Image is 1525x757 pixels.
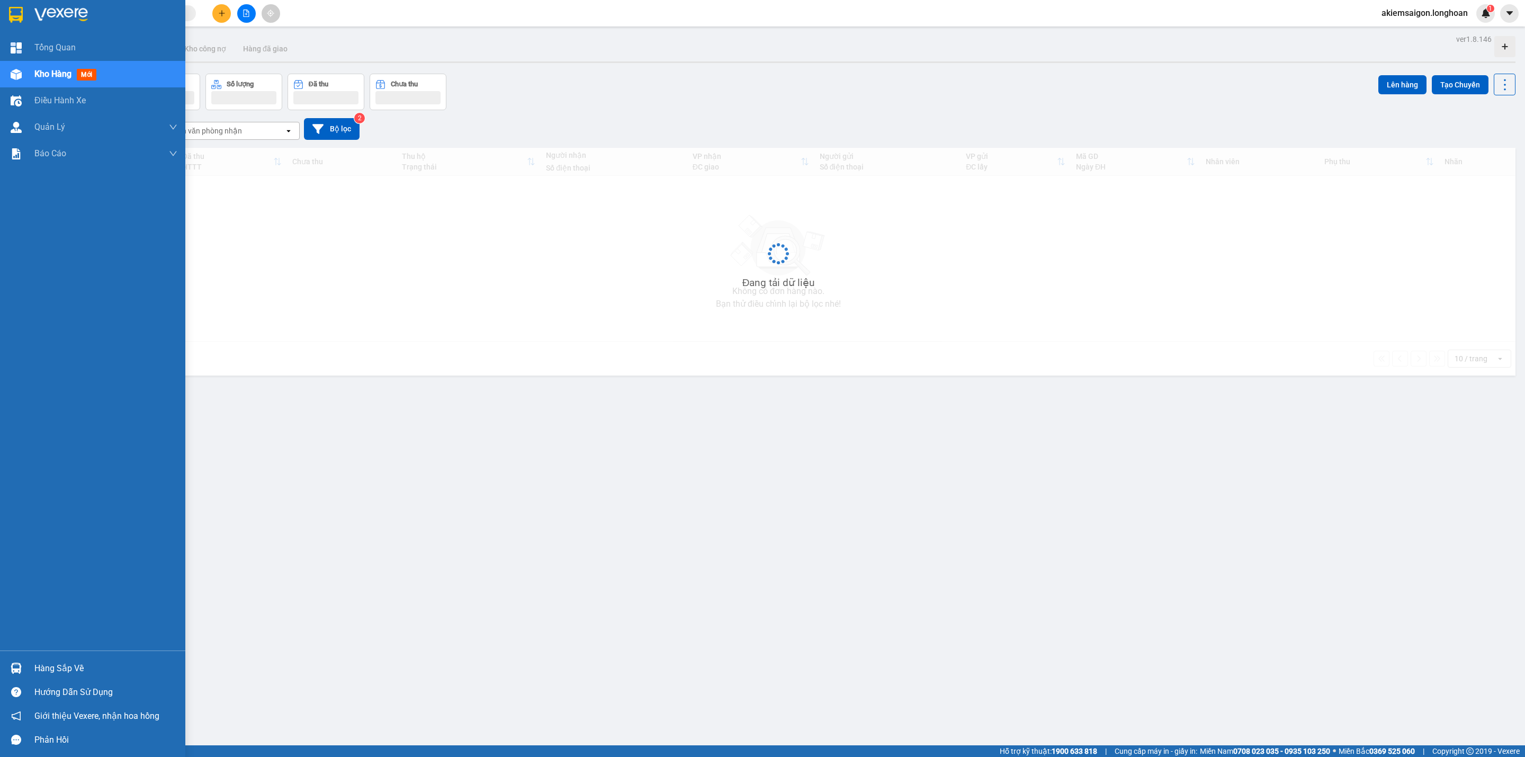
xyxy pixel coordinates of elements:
[288,74,364,110] button: Đã thu
[1466,747,1474,755] span: copyright
[262,4,280,23] button: aim
[11,148,22,159] img: solution-icon
[1052,747,1097,755] strong: 1900 633 818
[218,10,226,17] span: plus
[1505,8,1514,18] span: caret-down
[267,10,274,17] span: aim
[370,74,446,110] button: Chưa thu
[237,4,256,23] button: file-add
[1200,745,1330,757] span: Miền Nam
[34,684,177,700] div: Hướng dẫn sử dụng
[11,122,22,133] img: warehouse-icon
[1488,5,1492,12] span: 1
[1105,745,1107,757] span: |
[34,94,86,107] span: Điều hành xe
[77,69,96,81] span: mới
[11,687,21,697] span: question-circle
[1494,36,1515,57] div: Tạo kho hàng mới
[34,661,177,676] div: Hàng sắp về
[169,149,177,158] span: down
[34,147,66,160] span: Báo cáo
[34,41,76,54] span: Tổng Quan
[309,81,328,88] div: Đã thu
[1456,33,1492,45] div: ver 1.8.146
[34,69,71,79] span: Kho hàng
[9,7,23,23] img: logo-vxr
[11,711,21,721] span: notification
[34,120,65,133] span: Quản Lý
[1378,75,1427,94] button: Lên hàng
[34,732,177,748] div: Phản hồi
[1423,745,1424,757] span: |
[742,275,815,291] div: Đang tải dữ liệu
[34,709,159,723] span: Giới thiệu Vexere, nhận hoa hồng
[1339,745,1415,757] span: Miền Bắc
[169,123,177,131] span: down
[1432,75,1488,94] button: Tạo Chuyến
[227,81,254,88] div: Số lượng
[1481,8,1491,18] img: icon-new-feature
[243,10,250,17] span: file-add
[11,663,22,674] img: warehouse-icon
[11,95,22,106] img: warehouse-icon
[1333,749,1336,753] span: ⚪️
[11,735,21,745] span: message
[304,118,360,140] button: Bộ lọc
[235,36,296,61] button: Hàng đã giao
[1500,4,1519,23] button: caret-down
[176,36,235,61] button: Kho công nợ
[11,69,22,80] img: warehouse-icon
[11,42,22,54] img: dashboard-icon
[1373,6,1476,20] span: akiemsaigon.longhoan
[1487,5,1494,12] sup: 1
[1233,747,1330,755] strong: 0708 023 035 - 0935 103 250
[1000,745,1097,757] span: Hỗ trợ kỹ thuật:
[391,81,418,88] div: Chưa thu
[284,127,293,135] svg: open
[169,126,242,136] div: Chọn văn phòng nhận
[1115,745,1197,757] span: Cung cấp máy in - giấy in:
[205,74,282,110] button: Số lượng
[212,4,231,23] button: plus
[1369,747,1415,755] strong: 0369 525 060
[354,113,365,123] sup: 2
